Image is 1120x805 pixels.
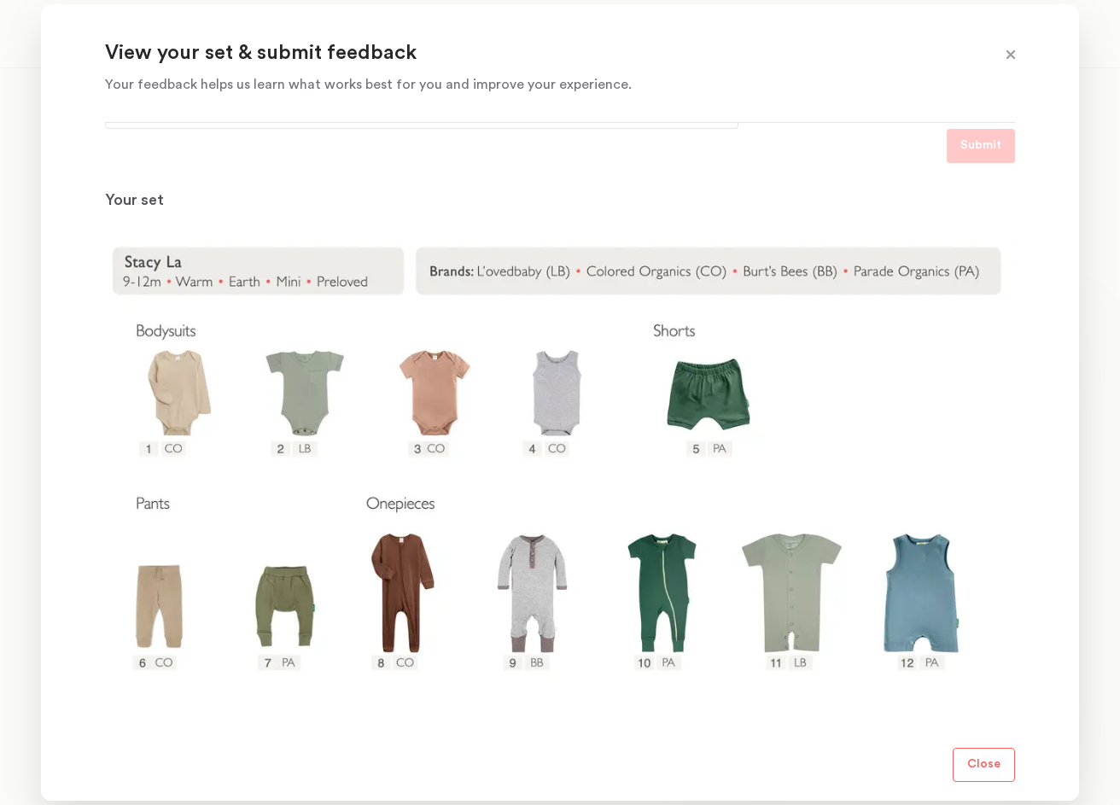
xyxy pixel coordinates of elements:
p: Your feedback helps us learn what works best for you and improve your experience. [105,74,972,95]
p: Submit [960,136,1001,156]
p: View your set & submit feedback [105,40,972,67]
button: Submit [947,129,1015,163]
p: Your set [105,190,1015,211]
button: Close [953,748,1015,782]
p: Close [967,755,1000,775]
